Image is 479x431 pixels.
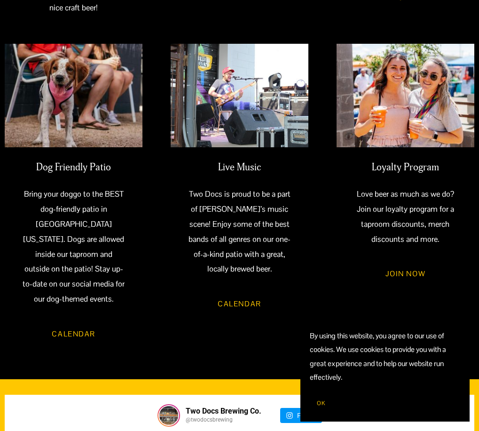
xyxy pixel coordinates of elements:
img: twodocsbrewing [159,406,178,425]
p: Love beer as much as we do? Join our loyalty program for a taproom discounts, merch discounts and... [354,187,457,247]
p: By using this website, you agree to our use of cookies. We use cookies to provide you with a grea... [310,329,460,385]
a: Two Docs Brewing Co. [186,407,261,415]
a: CALENDAR [37,320,110,347]
h2: Dog Friendly Patio [22,161,126,173]
img: Male musician with glasses and a red cap, singing and playing an electric guitar on stage at an o... [171,44,308,148]
a: @twodocsbrewing [186,415,261,424]
p: Bring your doggo to the BEST dog-friendly patio in [GEOGRAPHIC_DATA][US_STATE]. Dogs are allowed ... [22,187,126,307]
img: A happy young dog with white and brown fur, wearing a pink harness, standing on gravel with its t... [5,44,142,148]
a: Follow [280,408,322,423]
h2: Live Music [188,161,291,173]
section: Cookie banner [300,320,470,422]
img: Two young women smiling and holding drinks at an outdoor event on a sunny day, with tents and peo... [337,44,474,148]
a: JOIN NOW [370,261,440,287]
div: Follow [297,408,316,423]
h2: Loyalty Program [354,161,457,173]
button: OK [310,394,332,412]
span: OK [317,399,325,407]
p: Two Docs is proud to be a part of [PERSON_NAME]’s music scene! Enjoy some of the best bands of al... [188,187,291,277]
a: Calendar [203,291,276,318]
